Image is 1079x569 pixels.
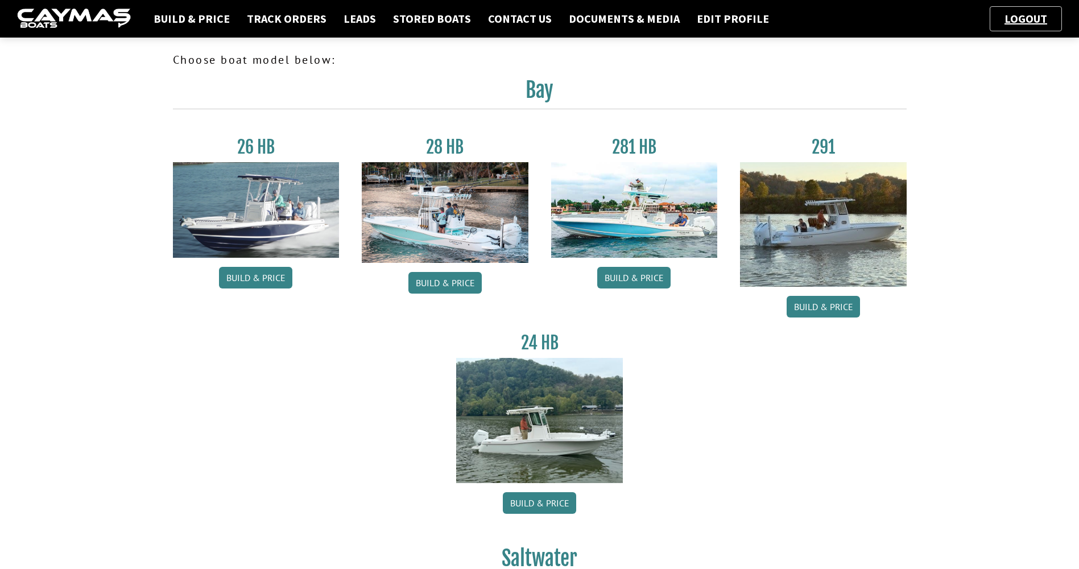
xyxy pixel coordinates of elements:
h3: 281 HB [551,137,718,158]
img: 26_new_photo_resized.jpg [173,162,340,258]
a: Build & Price [503,492,576,514]
h3: 26 HB [173,137,340,158]
p: Choose boat model below: [173,51,907,68]
img: 291_Thumbnail.jpg [740,162,907,287]
a: Edit Profile [691,11,775,26]
h3: 291 [740,137,907,158]
a: Track Orders [241,11,332,26]
a: Leads [338,11,382,26]
h2: Bay [173,77,907,109]
a: Build & Price [408,272,482,294]
a: Logout [999,11,1053,26]
a: Stored Boats [387,11,477,26]
h3: 28 HB [362,137,528,158]
h3: 24 HB [456,332,623,353]
img: 28-hb-twin.jpg [551,162,718,258]
a: Build & Price [787,296,860,318]
a: Contact Us [482,11,557,26]
img: 28_hb_thumbnail_for_caymas_connect.jpg [362,162,528,263]
a: Build & Price [597,267,671,288]
a: Build & Price [148,11,235,26]
a: Documents & Media [563,11,685,26]
img: caymas-dealer-connect-2ed40d3bc7270c1d8d7ffb4b79bf05adc795679939227970def78ec6f6c03838.gif [17,9,131,30]
a: Build & Price [219,267,292,288]
img: 24_HB_thumbnail.jpg [456,358,623,483]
